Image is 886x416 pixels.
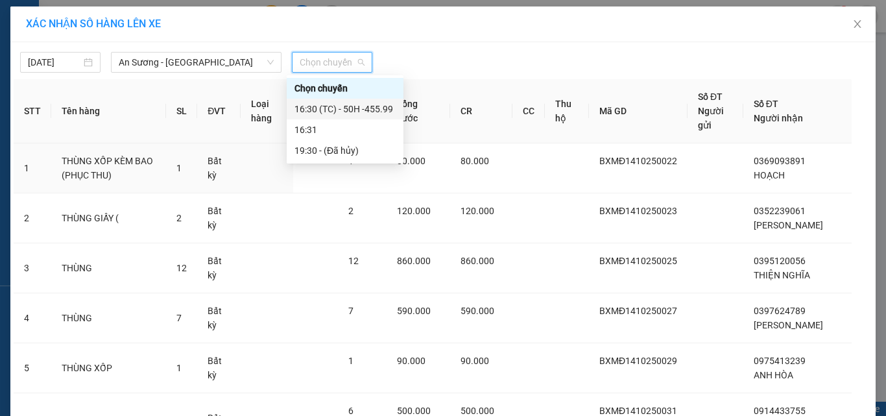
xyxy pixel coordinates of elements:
td: Bất kỳ [197,193,240,243]
span: 1 [176,163,182,173]
span: 6 [348,406,353,416]
div: Chọn chuyến [287,78,403,99]
span: down [267,58,274,66]
span: 90.000 [461,356,489,366]
th: Tổng cước [387,79,450,143]
span: 0352239061 [754,206,806,216]
td: THÙNG [51,243,166,293]
span: 2 [176,213,182,223]
span: BXMĐ1410250029 [599,356,677,366]
td: 4 [14,293,51,343]
span: 120.000 [397,206,431,216]
span: 1 [176,363,182,373]
td: THÙNG XỐP KÈM BAO (PHỤC THU) [51,143,166,193]
td: Bất kỳ [197,343,240,393]
span: THIỆN NGHĨA [754,270,810,280]
span: 0395120056 [754,256,806,266]
td: Bất kỳ [197,293,240,343]
span: 590.000 [397,306,431,316]
span: BXMĐ1410250025 [599,256,677,266]
span: 7 [176,313,182,323]
button: Close [839,6,876,43]
span: 90.000 [397,356,425,366]
td: THÙNG [51,293,166,343]
span: 0914433755 [754,406,806,416]
span: 2 [348,206,353,216]
span: 1 [348,356,353,366]
td: 5 [14,343,51,393]
span: Chọn chuyến [300,53,365,72]
td: THÙNG GIẤY ( [51,193,166,243]
div: 19:30 - (Đã hủy) [294,143,396,158]
td: Bất kỳ [197,243,240,293]
th: Mã GD [589,79,688,143]
span: BXMĐ1410250031 [599,406,677,416]
span: 0975413239 [754,356,806,366]
th: STT [14,79,51,143]
td: 1 [14,143,51,193]
td: 3 [14,243,51,293]
div: Chọn chuyến [294,81,396,95]
li: Rạng Đông Buslines [6,6,188,55]
th: CR [450,79,512,143]
span: [PERSON_NAME] [754,220,823,230]
th: Loại hàng [241,79,294,143]
span: XÁC NHẬN SỐ HÀNG LÊN XE [26,18,161,30]
span: 860.000 [461,256,494,266]
span: 80.000 [461,156,489,166]
td: THÙNG XỐP [51,343,166,393]
span: close [852,19,863,29]
th: Tên hàng [51,79,166,143]
span: 120.000 [461,206,494,216]
span: BXMĐ1410250022 [599,156,677,166]
span: 12 [176,263,187,273]
span: Số ĐT [754,99,778,109]
input: 14/10/2025 [28,55,81,69]
th: ĐVT [197,79,240,143]
span: Số ĐT [698,92,723,102]
span: 500.000 [461,406,494,416]
span: BXMĐ1410250023 [599,206,677,216]
span: ANH HÒA [754,370,793,380]
span: [PERSON_NAME] [754,320,823,330]
span: Người gửi [698,106,724,130]
span: 12 [348,256,359,266]
span: 0369093891 [754,156,806,166]
div: 16:31 [294,123,396,137]
span: Người nhận [754,113,803,123]
span: HOẠCH [754,170,785,180]
td: Bất kỳ [197,143,240,193]
th: Thu hộ [545,79,589,143]
span: 7 [348,306,353,316]
td: 2 [14,193,51,243]
span: 860.000 [397,256,431,266]
span: BXMĐ1410250027 [599,306,677,316]
span: 0397624789 [754,306,806,316]
span: 500.000 [397,406,431,416]
th: SL [166,79,197,143]
th: CC [512,79,545,143]
li: VP Bến xe [GEOGRAPHIC_DATA] [90,70,173,113]
span: 80.000 [397,156,425,166]
span: 590.000 [461,306,494,316]
li: VP Bến xe Miền Đông [6,70,90,99]
span: An Sương - Quảng Ngãi [119,53,274,72]
div: 16:30 (TC) - 50H -455.99 [294,102,396,116]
